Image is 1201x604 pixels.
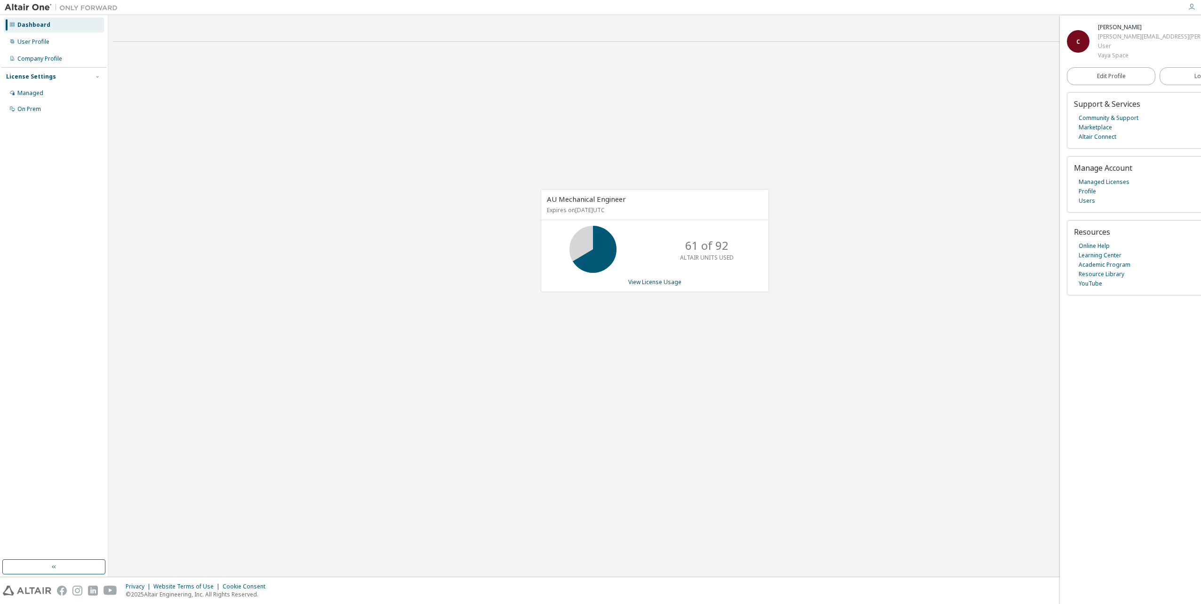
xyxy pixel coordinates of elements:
[17,55,62,63] div: Company Profile
[1079,251,1121,260] a: Learning Center
[57,586,67,596] img: facebook.svg
[680,254,734,262] p: ALTAIR UNITS USED
[547,194,626,204] span: AU Mechanical Engineer
[3,586,51,596] img: altair_logo.svg
[17,89,43,97] div: Managed
[1079,260,1130,270] a: Academic Program
[6,73,56,80] div: License Settings
[1079,241,1110,251] a: Online Help
[1097,72,1126,80] span: Edit Profile
[1079,270,1124,279] a: Resource Library
[1079,187,1096,196] a: Profile
[1074,163,1132,173] span: Manage Account
[1079,132,1116,142] a: Altair Connect
[1067,67,1155,85] a: Edit Profile
[1079,196,1095,206] a: Users
[104,586,117,596] img: youtube.svg
[685,238,729,254] p: 61 of 92
[17,105,41,113] div: On Prem
[547,206,761,214] p: Expires on [DATE] UTC
[223,583,271,590] div: Cookie Consent
[126,590,271,598] p: © 2025 Altair Engineering, Inc. All Rights Reserved.
[5,3,122,12] img: Altair One
[1076,38,1080,46] span: C
[1074,227,1110,237] span: Resources
[628,278,681,286] a: View License Usage
[72,586,82,596] img: instagram.svg
[1079,113,1138,123] a: Community & Support
[17,38,49,46] div: User Profile
[1079,279,1102,288] a: YouTube
[88,586,98,596] img: linkedin.svg
[1079,177,1129,187] a: Managed Licenses
[17,21,50,29] div: Dashboard
[1079,123,1112,132] a: Marketplace
[153,583,223,590] div: Website Terms of Use
[1074,99,1140,109] span: Support & Services
[126,583,153,590] div: Privacy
